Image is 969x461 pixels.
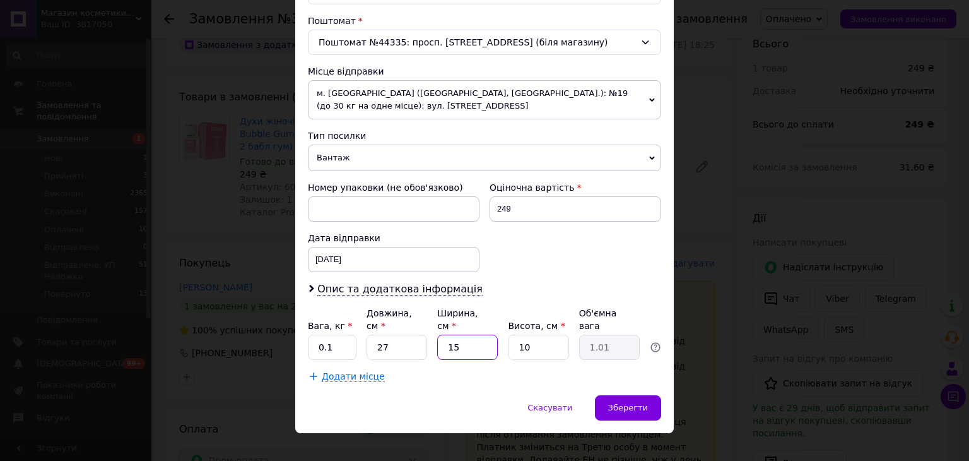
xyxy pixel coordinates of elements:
span: Вантаж [308,145,661,171]
label: Ширина, см [437,308,478,331]
span: Тип посилки [308,131,366,141]
div: Об'ємна вага [579,307,640,332]
label: Довжина, см [367,308,412,331]
span: м. [GEOGRAPHIC_DATA] ([GEOGRAPHIC_DATA], [GEOGRAPHIC_DATA].): №19 (до 30 кг на одне місце): вул. ... [308,80,661,119]
label: Висота, см [508,321,565,331]
span: Місце відправки [308,66,384,76]
span: Додати місце [322,371,385,382]
span: Опис та додаткова інформація [317,283,483,296]
div: Номер упаковки (не обов'язково) [308,181,479,194]
div: Дата відправки [308,232,479,244]
span: Зберегти [608,403,648,412]
div: Оціночна вартість [490,181,661,194]
span: Скасувати [527,403,572,412]
div: Поштомат №44335: просп. [STREET_ADDRESS] (біля магазину) [308,30,661,55]
div: Поштомат [308,15,661,27]
label: Вага, кг [308,321,352,331]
